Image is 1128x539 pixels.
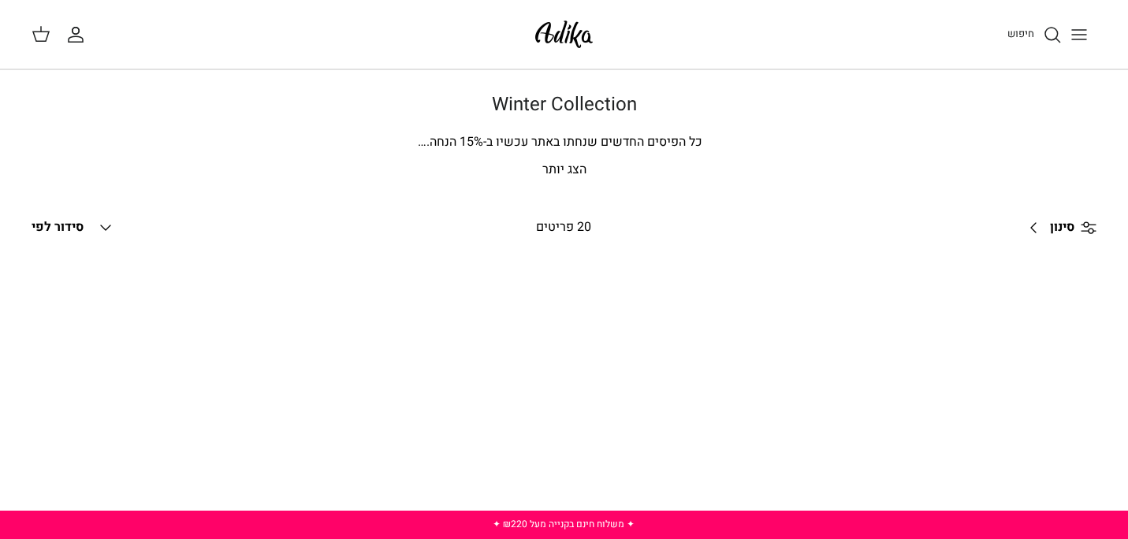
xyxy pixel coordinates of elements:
span: סידור לפי [32,217,84,236]
a: חיפוש [1007,25,1062,44]
h1: Winter Collection [32,94,1096,117]
div: 20 פריטים [435,217,692,238]
span: % הנחה. [418,132,483,151]
button: Toggle menu [1062,17,1096,52]
span: סינון [1050,217,1074,238]
a: ✦ משלוח חינם בקנייה מעל ₪220 ✦ [493,517,635,531]
img: Adika IL [530,16,598,53]
button: סידור לפי [32,210,115,245]
span: 15 [460,132,474,151]
span: כל הפיסים החדשים שנחתו באתר עכשיו ב- [483,132,702,151]
a: החשבון שלי [66,25,91,44]
span: חיפוש [1007,26,1034,41]
p: הצג יותר [32,160,1096,180]
a: סינון [1018,209,1096,247]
